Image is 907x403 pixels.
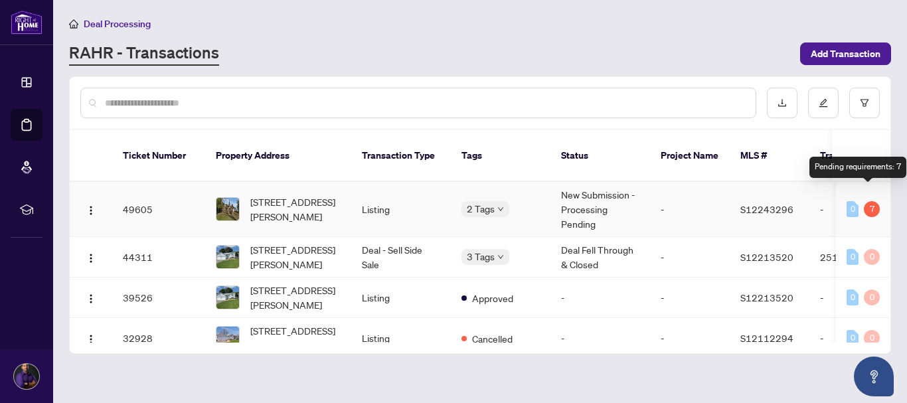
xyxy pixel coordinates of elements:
button: Logo [80,199,102,220]
th: Project Name [650,130,730,182]
td: - [650,182,730,237]
button: Logo [80,287,102,308]
img: thumbnail-img [216,286,239,309]
td: - [809,182,902,237]
div: 0 [847,330,859,346]
span: home [69,19,78,29]
td: New Submission - Processing Pending [550,182,650,237]
img: Logo [86,205,96,216]
img: Profile Icon [14,364,39,389]
td: 2510585 [809,237,902,278]
img: logo [11,10,42,35]
td: - [550,318,650,359]
img: Logo [86,334,96,345]
th: Ticket Number [112,130,205,182]
div: 0 [864,330,880,346]
span: [STREET_ADDRESS][PERSON_NAME] [250,323,341,353]
td: 44311 [112,237,205,278]
div: 0 [864,289,880,305]
span: S12112294 [740,332,793,344]
td: - [550,278,650,318]
div: Pending requirements: 7 [809,157,906,178]
span: down [497,206,504,212]
td: - [650,318,730,359]
span: down [497,254,504,260]
img: thumbnail-img [216,246,239,268]
td: Listing [351,182,451,237]
div: 0 [847,289,859,305]
td: 39526 [112,278,205,318]
div: 0 [847,201,859,217]
img: Logo [86,293,96,304]
span: Add Transaction [811,43,880,64]
button: Logo [80,246,102,268]
a: RAHR - Transactions [69,42,219,66]
td: Deal - Sell Side Sale [351,237,451,278]
th: Trade Number [809,130,902,182]
button: Logo [80,327,102,349]
button: Add Transaction [800,42,891,65]
div: 0 [847,249,859,265]
td: - [650,278,730,318]
span: [STREET_ADDRESS][PERSON_NAME] [250,195,341,224]
div: 0 [864,249,880,265]
img: thumbnail-img [216,198,239,220]
td: - [650,237,730,278]
span: S12213520 [740,291,793,303]
span: S12243296 [740,203,793,215]
span: S12213520 [740,251,793,263]
span: 3 Tags [467,249,495,264]
span: Cancelled [472,331,513,346]
span: edit [819,98,828,108]
th: MLS # [730,130,809,182]
img: thumbnail-img [216,327,239,349]
th: Transaction Type [351,130,451,182]
td: - [809,318,902,359]
th: Tags [451,130,550,182]
td: Deal Fell Through & Closed [550,237,650,278]
button: Open asap [854,357,894,396]
td: Listing [351,278,451,318]
button: edit [808,88,839,118]
span: Approved [472,291,513,305]
span: 2 Tags [467,201,495,216]
td: Listing [351,318,451,359]
span: Deal Processing [84,18,151,30]
td: 49605 [112,182,205,237]
button: download [767,88,797,118]
td: 32928 [112,318,205,359]
th: Status [550,130,650,182]
span: [STREET_ADDRESS][PERSON_NAME] [250,242,341,272]
img: Logo [86,253,96,264]
button: filter [849,88,880,118]
span: [STREET_ADDRESS][PERSON_NAME] [250,283,341,312]
th: Property Address [205,130,351,182]
div: 7 [864,201,880,217]
span: download [778,98,787,108]
td: - [809,278,902,318]
span: filter [860,98,869,108]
